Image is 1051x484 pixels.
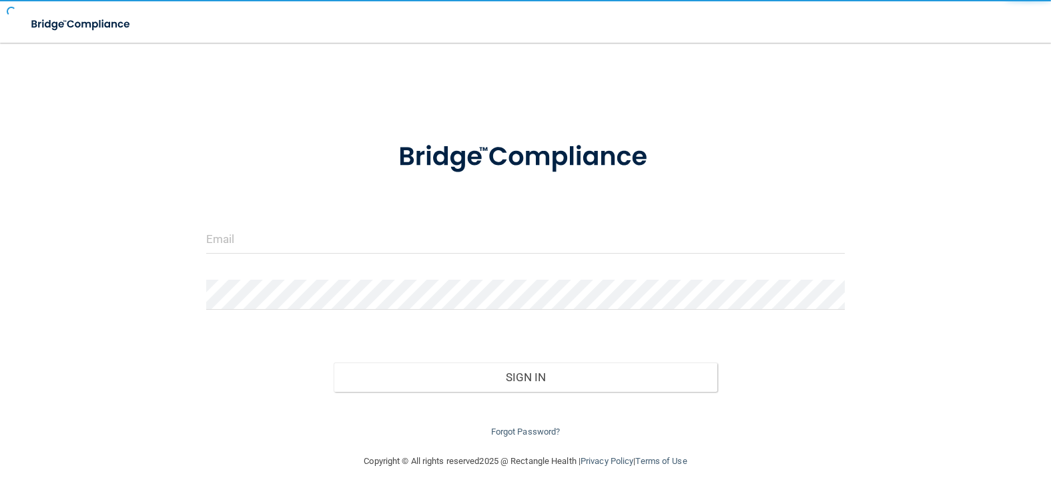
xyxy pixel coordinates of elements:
[581,456,633,466] a: Privacy Policy
[206,224,845,254] input: Email
[334,362,717,392] button: Sign In
[635,456,687,466] a: Terms of Use
[371,123,680,192] img: bridge_compliance_login_screen.278c3ca4.svg
[20,11,143,38] img: bridge_compliance_login_screen.278c3ca4.svg
[491,427,561,437] a: Forgot Password?
[282,440,769,483] div: Copyright © All rights reserved 2025 @ Rectangle Health | |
